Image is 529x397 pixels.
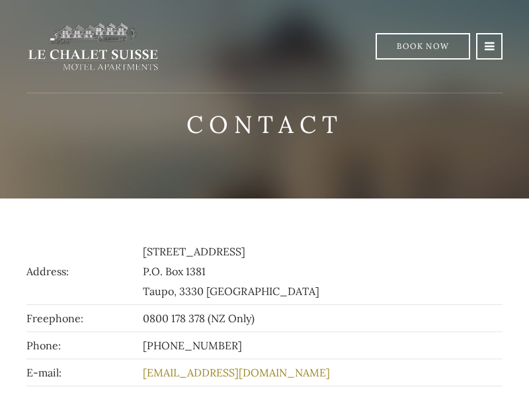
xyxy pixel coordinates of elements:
[143,366,330,379] a: [EMAIL_ADDRESS][DOMAIN_NAME]
[26,22,159,71] img: lechaletsuisse
[26,238,140,305] td: Address:
[140,305,503,332] td: 0800 178 378 (NZ Only)
[376,33,470,60] a: Book Now
[140,332,503,359] td: [PHONE_NUMBER]
[26,332,140,359] td: Phone:
[26,359,140,386] td: E-mail:
[140,238,503,305] td: [STREET_ADDRESS] P.O. Box 1381 Taupo, 3330 [GEOGRAPHIC_DATA]
[26,305,140,332] td: Freephone:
